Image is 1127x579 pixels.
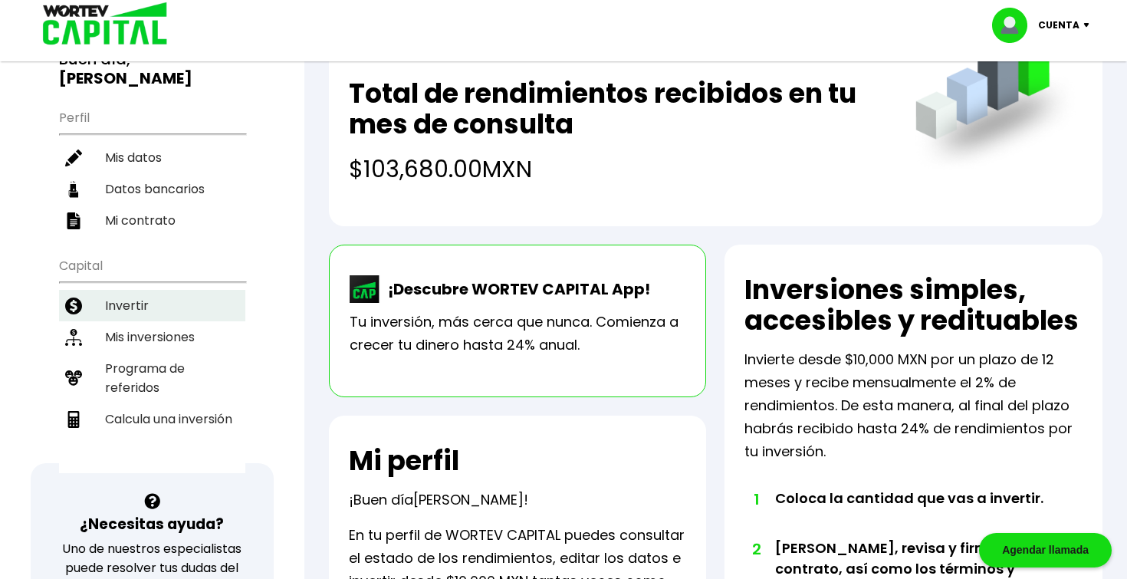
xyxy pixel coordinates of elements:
a: Calcula una inversión [59,403,245,435]
img: profile-image [992,8,1038,43]
h2: Total de rendimientos recibidos en tu mes de consulta [349,78,885,140]
span: 1 [752,488,760,511]
b: [PERSON_NAME] [59,67,192,89]
p: Cuenta [1038,14,1079,37]
img: wortev-capital-app-icon [350,275,380,303]
p: ¡Buen día ! [349,489,528,512]
span: [PERSON_NAME] [413,490,524,509]
img: invertir-icon.b3b967d7.svg [65,298,82,314]
h3: ¿Necesitas ayuda? [80,513,224,535]
a: Programa de referidos [59,353,245,403]
img: datos-icon.10cf9172.svg [65,181,82,198]
ul: Perfil [59,100,245,236]
h2: Mi perfil [349,446,459,476]
a: Mis datos [59,142,245,173]
li: Coloca la cantidad que vas a invertir. [775,488,1048,538]
a: Datos bancarios [59,173,245,205]
img: inversiones-icon.6695dc30.svg [65,329,82,346]
p: Tu inversión, más cerca que nunca. Comienza a crecer tu dinero hasta 24% anual. [350,311,686,357]
a: Mi contrato [59,205,245,236]
a: Mis inversiones [59,321,245,353]
p: ¡Descubre WORTEV CAPITAL App! [380,278,650,301]
ul: Capital [59,248,245,473]
a: Invertir [59,290,245,321]
img: editar-icon.952d3147.svg [65,150,82,166]
img: contrato-icon.f2db500c.svg [65,212,82,229]
h3: Buen día, [59,50,245,88]
h2: Inversiones simples, accesibles y redituables [744,275,1083,336]
img: grafica.516fef24.png [909,1,1083,175]
h4: $103,680.00 MXN [349,152,885,186]
p: Invierte desde $10,000 MXN por un plazo de 12 meses y recibe mensualmente el 2% de rendimientos. ... [744,348,1083,463]
img: icon-down [1079,23,1100,28]
span: 2 [752,538,760,561]
div: Agendar llamada [979,533,1112,567]
img: calculadora-icon.17d418c4.svg [65,411,82,428]
img: recomiendanos-icon.9b8e9327.svg [65,370,82,387]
